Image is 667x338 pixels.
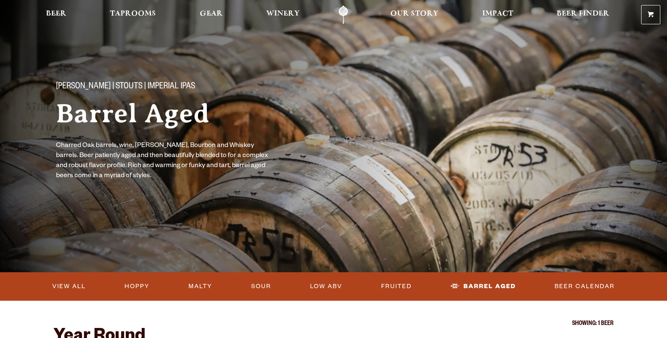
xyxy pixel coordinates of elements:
a: Hoppy [121,277,153,296]
a: Barrel Aged [447,277,519,296]
span: [PERSON_NAME] | Stouts | Imperial IPAs [56,82,195,93]
a: Beer [41,5,72,24]
a: Malty [185,277,216,296]
p: Showing: 1 Beer [53,321,614,328]
span: Our Story [390,10,438,17]
span: Impact [482,10,513,17]
a: Fruited [378,277,415,296]
h1: Barrel Aged [56,99,317,128]
a: Our Story [385,5,444,24]
a: Odell Home [328,5,359,24]
a: Sour [248,277,275,296]
span: Taprooms [110,10,156,17]
a: Taprooms [104,5,161,24]
span: Gear [200,10,223,17]
a: Low ABV [307,277,346,296]
p: Charred Oak barrels, wine, [PERSON_NAME], Bourbon and Whiskey barrels. Beer patiently aged and th... [56,141,270,181]
a: Impact [477,5,519,24]
a: Beer Finder [551,5,615,24]
a: View All [49,277,89,296]
a: Beer Calendar [551,277,618,296]
a: Winery [261,5,305,24]
a: Gear [194,5,228,24]
span: Beer [46,10,66,17]
span: Beer Finder [557,10,609,17]
span: Winery [266,10,300,17]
